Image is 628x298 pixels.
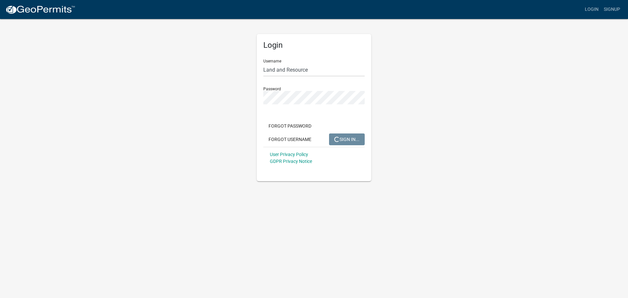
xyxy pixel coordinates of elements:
a: Signup [601,3,623,16]
button: Forgot Username [263,133,317,145]
h5: Login [263,41,365,50]
span: SIGN IN... [334,136,359,142]
button: Forgot Password [263,120,317,132]
button: SIGN IN... [329,133,365,145]
a: Login [582,3,601,16]
a: GDPR Privacy Notice [270,159,312,164]
a: User Privacy Policy [270,152,308,157]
